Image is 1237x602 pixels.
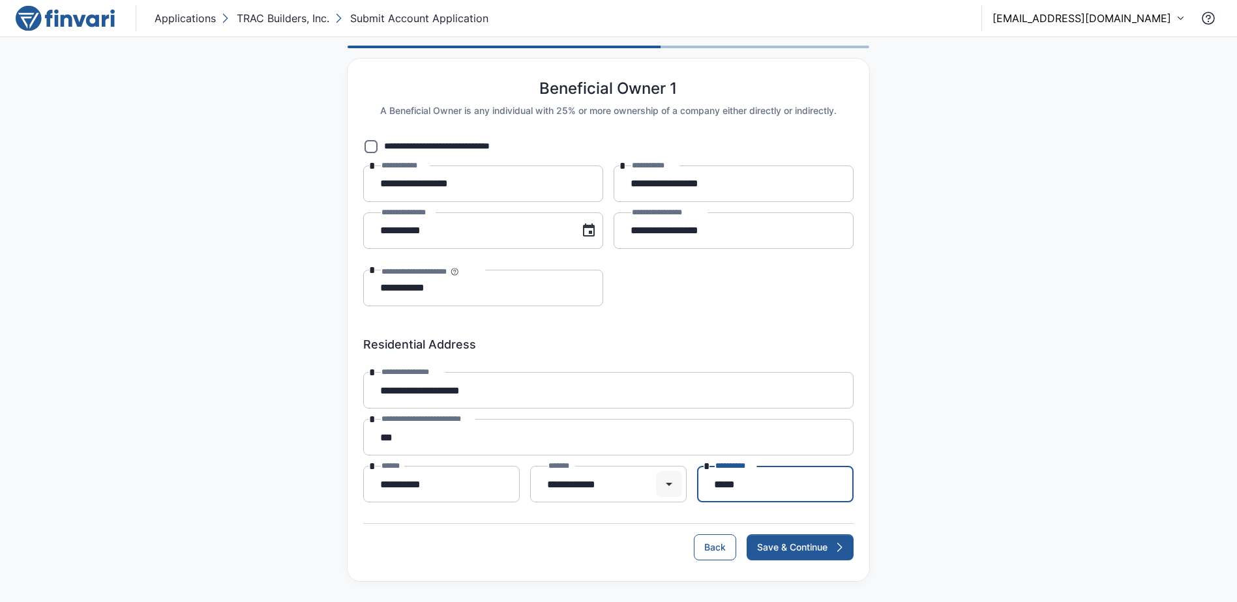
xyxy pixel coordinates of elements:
button: Back [694,534,736,560]
button: Contact Support [1195,5,1221,31]
h6: A Beneficial Owner is any individual with 25% or more ownership of a company either directly or i... [380,104,837,118]
h6: Residential Address [363,337,854,352]
button: Open [656,471,682,497]
button: TRAC Builders, Inc. [218,8,332,29]
button: Applications [152,8,218,29]
button: [EMAIL_ADDRESS][DOMAIN_NAME] [992,10,1185,26]
button: Submit Account Application [332,8,491,29]
img: logo [16,5,115,31]
p: [EMAIL_ADDRESS][DOMAIN_NAME] [992,10,1171,26]
button: Save & Continue [747,534,854,560]
h5: Beneficial Owner 1 [539,79,677,98]
button: Choose date, selected date is Dec 7, 1979 [576,218,602,244]
p: Submit Account Application [350,10,488,26]
p: Applications [155,10,216,26]
p: TRAC Builders, Inc. [237,10,329,26]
